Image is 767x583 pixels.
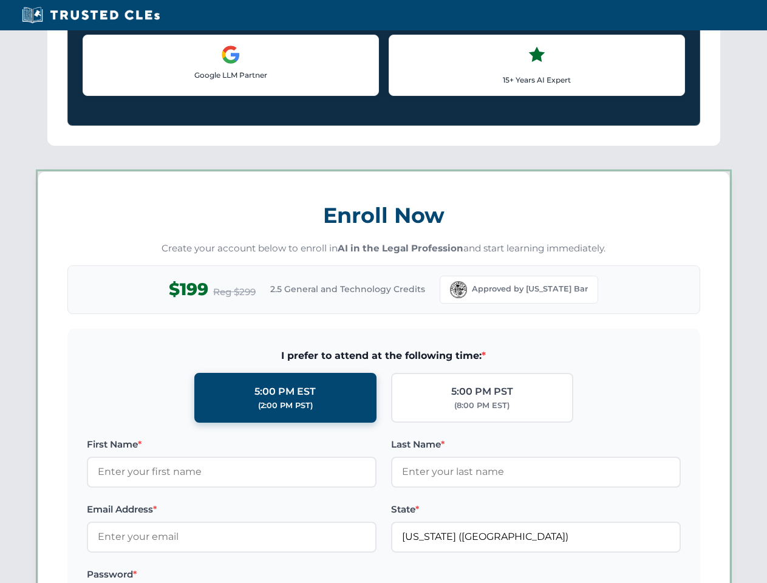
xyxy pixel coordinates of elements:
input: Enter your last name [391,457,681,487]
label: First Name [87,437,377,452]
span: 2.5 General and Technology Credits [270,282,425,296]
h3: Enroll Now [67,196,700,234]
label: Email Address [87,502,377,517]
img: Florida Bar [450,281,467,298]
span: Reg $299 [213,285,256,299]
p: 15+ Years AI Expert [399,74,675,86]
strong: AI in the Legal Profession [338,242,463,254]
input: Enter your email [87,522,377,552]
div: (8:00 PM EST) [454,400,510,412]
span: I prefer to attend at the following time: [87,348,681,364]
div: (2:00 PM PST) [258,400,313,412]
span: $199 [169,276,208,303]
div: 5:00 PM EST [254,384,316,400]
img: Google [221,45,240,64]
input: Florida (FL) [391,522,681,552]
input: Enter your first name [87,457,377,487]
p: Create your account below to enroll in and start learning immediately. [67,242,700,256]
img: Trusted CLEs [18,6,163,24]
label: State [391,502,681,517]
div: 5:00 PM PST [451,384,513,400]
label: Last Name [391,437,681,452]
p: Google LLM Partner [93,69,369,81]
label: Password [87,567,377,582]
span: Approved by [US_STATE] Bar [472,283,588,295]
